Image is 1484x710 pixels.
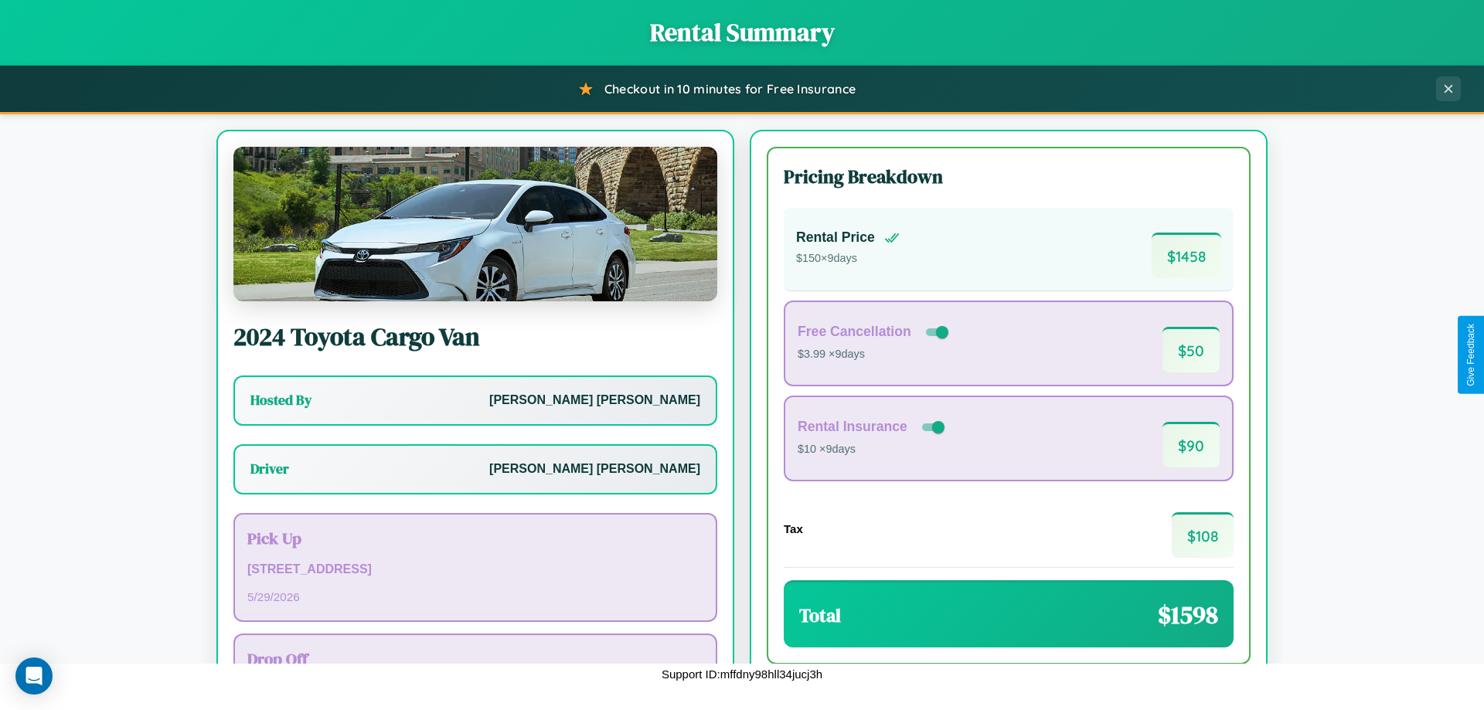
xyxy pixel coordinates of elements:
p: $ 150 × 9 days [796,249,900,269]
h1: Rental Summary [15,15,1469,49]
h4: Rental Insurance [798,419,907,435]
h3: Drop Off [247,647,703,670]
p: $3.99 × 9 days [798,345,951,365]
span: $ 50 [1162,327,1220,372]
h3: Driver [250,460,289,478]
h3: Pricing Breakdown [784,164,1234,189]
span: $ 90 [1162,422,1220,467]
p: [PERSON_NAME] [PERSON_NAME] [489,458,700,481]
h4: Free Cancellation [798,324,911,340]
p: [STREET_ADDRESS] [247,559,703,581]
p: 5 / 29 / 2026 [247,586,703,607]
div: Give Feedback [1465,324,1476,386]
span: $ 108 [1172,512,1234,558]
h3: Total [799,603,841,628]
span: Checkout in 10 minutes for Free Insurance [604,81,856,97]
div: Open Intercom Messenger [15,657,53,695]
p: [PERSON_NAME] [PERSON_NAME] [489,389,700,412]
h3: Pick Up [247,527,703,549]
h3: Hosted By [250,391,311,409]
h2: 2024 Toyota Cargo Van [233,320,717,354]
p: Support ID: mffdny98hll34jucj3h [662,664,822,685]
span: $ 1598 [1158,598,1218,632]
img: Toyota Cargo Van [233,147,717,301]
h4: Rental Price [796,229,875,246]
span: $ 1458 [1152,233,1221,278]
h4: Tax [784,522,803,535]
p: $10 × 9 days [798,440,948,460]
